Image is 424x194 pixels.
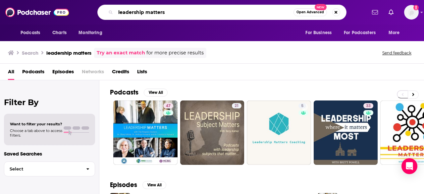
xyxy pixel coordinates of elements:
div: Search podcasts, credits, & more... [97,5,346,20]
a: All [8,66,14,80]
button: Show profile menu [404,5,419,20]
span: Podcasts [21,28,40,37]
span: For Podcasters [344,28,376,37]
a: 5 [247,100,311,165]
svg: Add a profile image [413,5,419,10]
span: Want to filter your results? [10,122,62,126]
button: Send feedback [380,50,413,56]
button: View All [142,181,166,189]
p: Saved Searches [4,151,95,157]
button: open menu [16,27,49,39]
span: For Business [305,28,332,37]
button: View All [144,89,168,97]
a: 21 [232,103,241,108]
a: Episodes [52,66,74,80]
a: 5 [298,103,306,108]
input: Search podcasts, credits, & more... [116,7,293,18]
span: Networks [82,66,104,80]
a: 21 [180,100,244,165]
span: 5 [301,103,303,109]
img: User Profile [404,5,419,20]
span: Logged in as megcassidy [404,5,419,20]
button: open menu [301,27,340,39]
span: Monitoring [79,28,102,37]
span: 33 [366,103,371,109]
div: Open Intercom Messenger [401,158,417,174]
a: EpisodesView All [110,181,166,189]
button: open menu [384,27,408,39]
a: Show notifications dropdown [386,7,396,18]
button: Select [4,162,95,176]
a: Podcasts [22,66,44,80]
a: Credits [112,66,129,80]
span: Charts [52,28,67,37]
a: Show notifications dropdown [369,7,381,18]
span: 21 [235,103,239,109]
a: PodcastsView All [110,88,168,97]
a: Lists [137,66,147,80]
h3: leadership matters [46,50,91,56]
a: Charts [48,27,71,39]
span: Open Advanced [296,11,324,14]
span: New [315,4,327,10]
h3: Search [22,50,38,56]
a: 33 [363,103,373,108]
span: More [389,28,400,37]
button: open menu [340,27,385,39]
span: 47 [166,103,171,109]
button: open menu [74,27,111,39]
button: Open AdvancedNew [293,8,327,16]
a: Try an exact match [97,49,145,57]
a: 47 [163,103,173,108]
a: 33 [314,100,378,165]
span: Select [4,167,81,171]
h2: Podcasts [110,88,138,97]
span: Choose a tab above to access filters. [10,128,62,138]
span: for more precise results [146,49,204,57]
h2: Filter By [4,97,95,107]
h2: Episodes [110,181,137,189]
a: 47 [113,100,178,165]
img: Podchaser - Follow, Share and Rate Podcasts [5,6,69,19]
